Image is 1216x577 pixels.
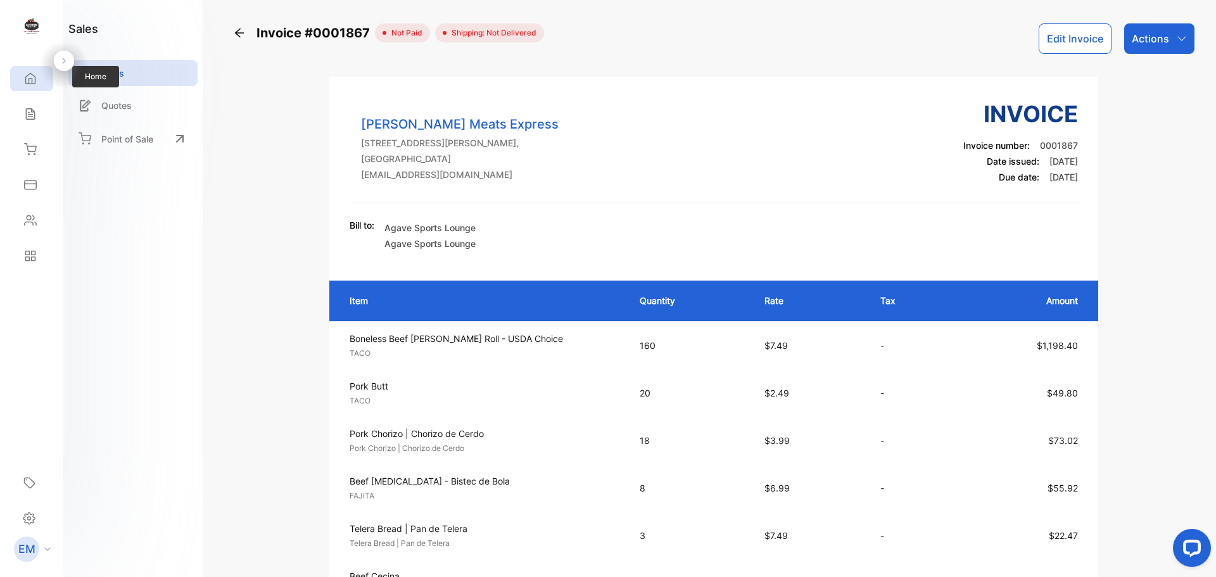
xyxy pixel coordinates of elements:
span: $55.92 [1048,483,1078,493]
span: $6.99 [764,483,790,493]
span: Home [72,66,119,87]
p: - [880,386,939,400]
p: Telera Bread | Pan de Telera [350,538,617,549]
p: - [880,529,939,542]
span: $1,198.40 [1037,340,1078,351]
span: Invoice #0001867 [256,23,375,42]
p: [EMAIL_ADDRESS][DOMAIN_NAME] [361,168,559,181]
span: $7.49 [764,340,788,351]
span: $2.49 [764,388,789,398]
p: Pork Butt [350,379,617,393]
span: Invoice number: [963,140,1030,151]
p: - [880,434,939,447]
span: $22.47 [1049,530,1078,541]
p: 160 [640,339,739,352]
a: Point of Sale [68,125,198,153]
p: Agave Sports Lounge [384,221,476,234]
p: Agave Sports Lounge [384,237,476,250]
span: $49.80 [1047,388,1078,398]
p: Beef [MEDICAL_DATA] - Bistec de Bola [350,474,617,488]
p: [STREET_ADDRESS][PERSON_NAME], [361,136,559,149]
p: Rate [764,294,855,307]
span: [DATE] [1049,172,1078,182]
p: Bill to: [350,219,374,232]
h1: sales [68,20,98,37]
p: TACO [350,395,617,407]
p: 8 [640,481,739,495]
button: Edit Invoice [1039,23,1111,54]
p: TACO [350,348,617,359]
p: Pork Chorizo | Chorizo de Cerdo [350,443,617,454]
p: FAJITA [350,490,617,502]
p: EM [18,541,35,557]
p: - [880,481,939,495]
p: [GEOGRAPHIC_DATA] [361,152,559,165]
p: 3 [640,529,739,542]
span: Date issued: [987,156,1039,167]
p: [PERSON_NAME] Meats Express [361,115,559,134]
span: $7.49 [764,530,788,541]
p: Point of Sale [101,132,153,146]
span: Shipping: Not Delivered [446,27,536,39]
span: Due date: [999,172,1039,182]
p: Amount [964,294,1078,307]
a: Sales [68,60,198,86]
p: Quantity [640,294,739,307]
span: $73.02 [1048,435,1078,446]
p: Actions [1132,31,1169,46]
p: Tax [880,294,939,307]
a: Quotes [68,92,198,118]
iframe: LiveChat chat widget [1163,524,1216,577]
span: [DATE] [1049,156,1078,167]
span: $3.99 [764,435,790,446]
img: logo [22,16,41,35]
p: 20 [640,386,739,400]
span: not paid [386,27,422,39]
p: Boneless Beef [PERSON_NAME] Roll - USDA Choice [350,332,617,345]
p: Item [350,294,614,307]
p: Quotes [101,99,132,112]
p: 18 [640,434,739,447]
p: - [880,339,939,352]
button: Actions [1124,23,1194,54]
h3: Invoice [963,97,1078,131]
p: Pork Chorizo | Chorizo de Cerdo [350,427,617,440]
span: 0001867 [1040,140,1078,151]
p: Telera Bread | Pan de Telera [350,522,617,535]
